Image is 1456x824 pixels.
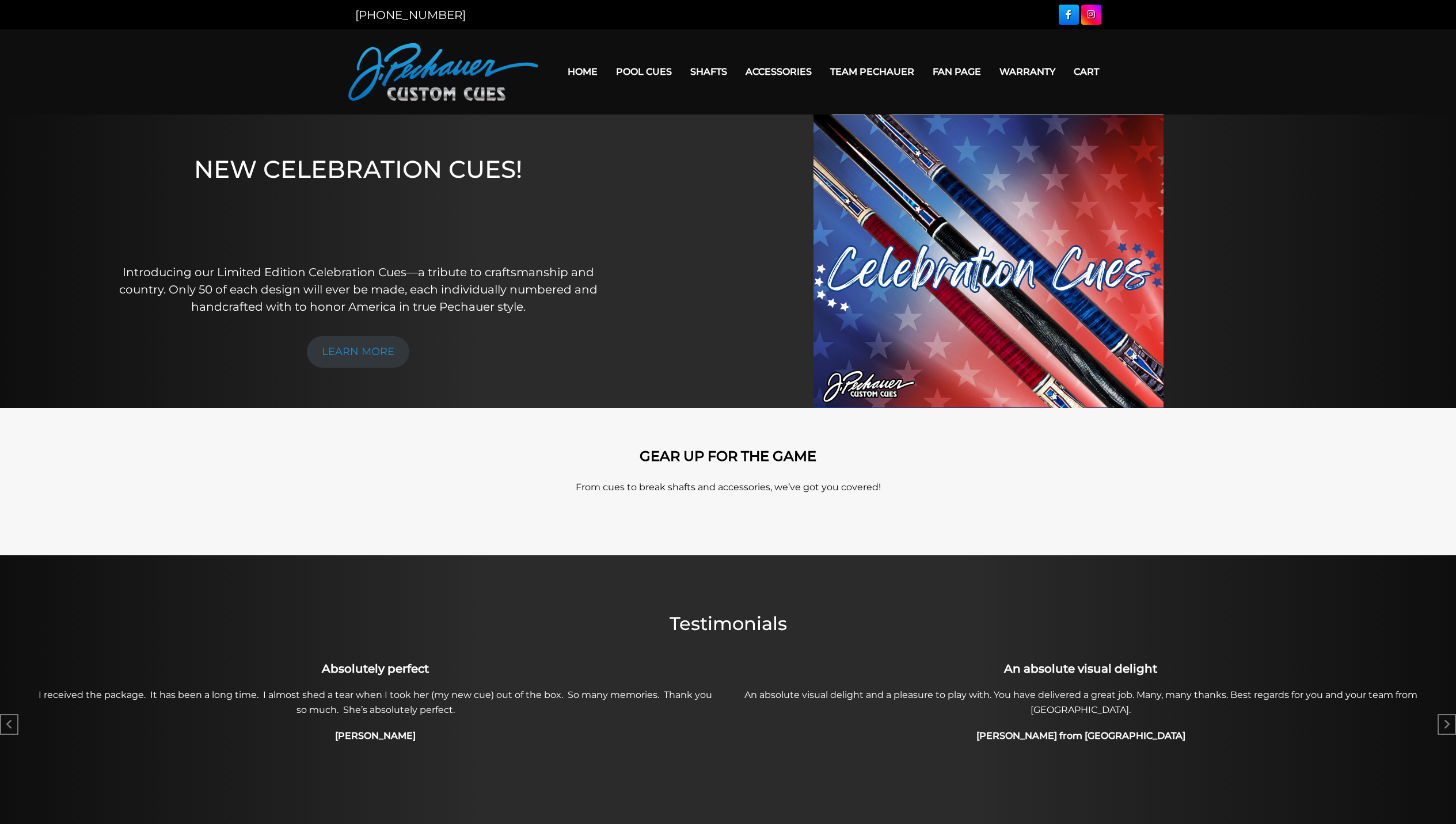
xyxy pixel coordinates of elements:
[923,57,990,86] a: Fan Page
[681,57,736,86] a: Shafts
[400,480,1056,494] p: From cues to break shafts and accessories, we’ve got you covered!
[640,448,816,464] strong: GEAR UP FOR THE GAME
[990,57,1065,86] a: Warranty
[29,659,723,748] div: 1 / 49
[1065,57,1108,86] a: Cart
[735,660,1427,677] h3: An absolute visual delight
[607,57,681,86] a: Pool Cues
[29,660,722,677] h3: Absolutely perfect
[29,729,722,743] h4: [PERSON_NAME]
[735,688,1427,718] p: An absolute visual delight and a pleasure to play with. You have delivered a great job. Many, man...
[348,43,538,101] img: Pechauer Custom Cues
[821,57,923,86] a: Team Pechauer
[735,729,1427,743] h4: [PERSON_NAME] from [GEOGRAPHIC_DATA]
[115,264,602,315] p: Introducing our Limited Edition Celebration Cues—a tribute to craftsmanship and country. Only 50 ...
[734,659,1428,748] div: 2 / 49
[29,688,722,718] p: I received the package. It has been a long time. I almost shed a tear when I took her (my new cue...
[307,336,409,368] a: LEARN MORE
[115,155,602,247] h1: NEW CELEBRATION CUES!
[558,57,607,86] a: Home
[355,8,466,22] a: [PHONE_NUMBER]
[736,57,821,86] a: Accessories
